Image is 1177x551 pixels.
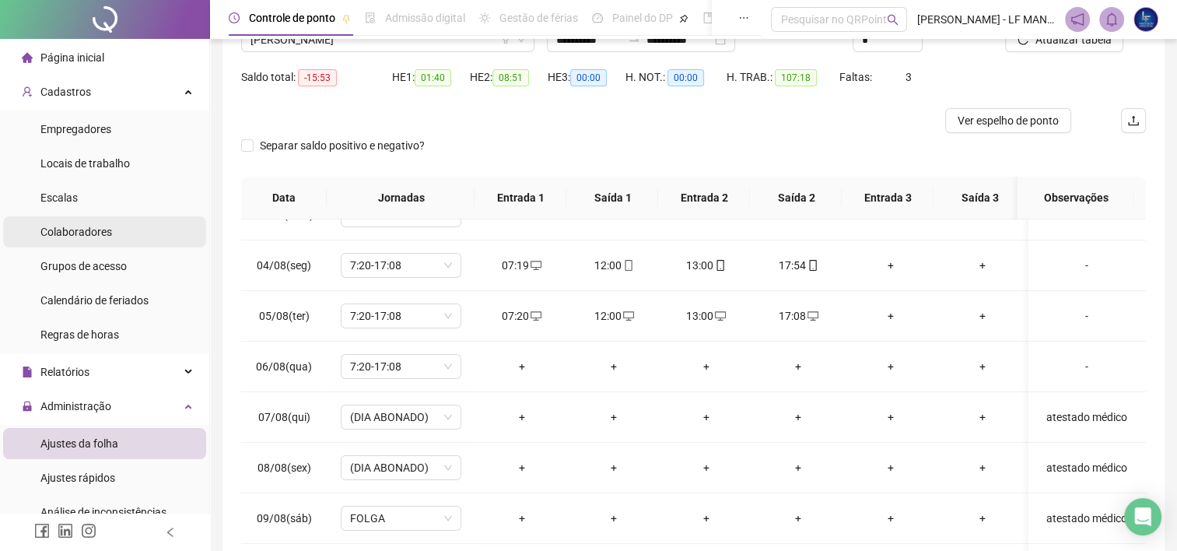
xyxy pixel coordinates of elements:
span: 09/08(sáb) [257,512,312,525]
div: Saldo total: [241,68,392,86]
div: Open Intercom Messenger [1124,498,1161,535]
div: + [580,459,648,476]
div: + [856,257,924,274]
span: 04/08(seg) [257,259,311,272]
span: (DIA ABONADO) [350,456,452,479]
span: Separar saldo positivo e negativo? [254,137,431,154]
span: notification [1070,12,1084,26]
div: + [856,510,924,527]
div: + [856,358,924,375]
span: Colaboradores [40,226,112,238]
div: + [949,409,1017,426]
span: ellipsis [738,12,749,23]
div: + [672,358,740,375]
span: 07/08(qui) [258,411,310,423]
th: Data [241,177,327,219]
span: 05/08(ter) [259,310,310,322]
span: 00:00 [667,69,704,86]
span: desktop [529,260,541,271]
div: + [949,459,1017,476]
span: Ver espelho de ponto [958,112,1059,129]
span: facebook [34,523,50,539]
span: FOLGA [350,507,452,530]
span: Painel do DP [612,12,673,24]
div: + [580,358,648,375]
span: file [22,367,33,377]
div: + [765,510,832,527]
div: HE 1: [392,68,470,86]
div: 13:00 [672,257,740,274]
span: down [517,35,526,44]
th: Observações [1018,177,1134,219]
span: 08:51 [492,69,529,86]
div: + [856,307,924,325]
span: Grupos de acesso [40,260,127,272]
div: + [672,459,740,476]
span: file-done [365,12,376,23]
span: dashboard [592,12,603,23]
span: Empregadores [40,123,111,135]
span: Administração [40,400,111,412]
div: HE 3: [548,68,625,86]
div: 17:54 [765,257,832,274]
span: -15:53 [298,69,337,86]
span: lock [22,401,33,412]
div: + [672,510,740,527]
span: sun [479,12,490,23]
span: reload [1018,34,1028,45]
span: desktop [529,311,541,321]
div: + [765,459,832,476]
th: Jornadas [327,177,475,219]
span: home [22,52,33,63]
div: - [1041,257,1133,274]
span: desktop [622,311,634,321]
span: book [702,12,713,23]
span: Gestão de férias [499,12,578,24]
div: + [765,358,832,375]
span: search [887,14,899,26]
span: 06/08(qua) [256,360,312,373]
div: 13:00 [672,307,740,325]
th: Saída 2 [750,177,842,219]
span: Controle de ponto [249,12,335,24]
th: Saída 3 [934,177,1025,219]
button: Ver espelho de ponto [945,108,1071,133]
span: Admissão digital [385,12,465,24]
div: 07:19 [488,257,555,274]
span: filter [501,35,510,44]
span: 7:20-17:08 [350,355,452,378]
span: 00:00 [570,69,607,86]
span: desktop [713,311,726,321]
span: pushpin [679,14,688,23]
div: + [765,409,832,426]
div: + [949,307,1017,325]
span: 3 [906,71,912,83]
div: atestado médico [1041,510,1133,527]
div: + [580,510,648,527]
span: left [165,527,176,538]
div: + [949,257,1017,274]
div: + [949,358,1017,375]
div: + [949,510,1017,527]
span: Página inicial [40,51,104,64]
th: Entrada 2 [658,177,750,219]
span: Calendário de feriados [40,294,149,307]
div: atestado médico [1041,409,1133,426]
span: Ajustes da folha [40,437,118,450]
span: 7:20-17:08 [350,304,452,328]
div: atestado médico [1041,459,1133,476]
div: + [488,358,555,375]
span: pushpin [342,14,351,23]
span: instagram [81,523,96,539]
span: 7:20-17:08 [350,254,452,277]
div: + [488,409,555,426]
div: + [488,510,555,527]
span: Ajustes rápidos [40,472,115,484]
span: upload [1127,114,1140,127]
div: + [580,409,648,426]
div: 12:00 [580,257,648,274]
span: to [628,33,640,46]
button: Atualizar tabela [1005,27,1123,52]
span: Locais de trabalho [40,157,130,170]
th: Entrada 3 [842,177,934,219]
